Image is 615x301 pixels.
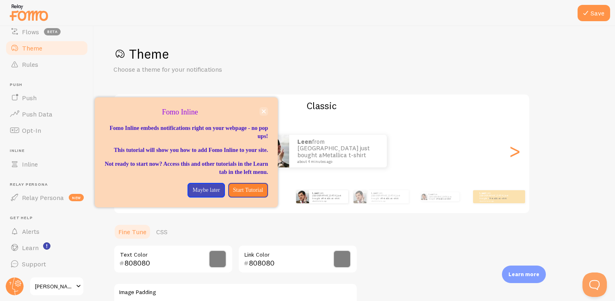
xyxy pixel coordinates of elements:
a: Push [5,90,89,106]
img: Fomo [353,190,366,203]
img: Fomo [421,193,427,200]
a: Learn [5,239,89,256]
p: Start Tutorial [233,186,263,194]
p: from [GEOGRAPHIC_DATA] just bought a [480,191,512,202]
span: Opt-In [22,126,41,134]
small: about 4 minutes ago [312,200,344,202]
img: Fomo [296,190,309,203]
a: Metallica t-shirt [489,197,507,200]
p: This tutorial will show you how to add Fomo Inline to your site. [105,146,268,154]
p: from [GEOGRAPHIC_DATA] just bought a [297,138,379,164]
p: from [GEOGRAPHIC_DATA] just bought a [312,191,345,202]
a: Theme [5,40,89,56]
span: Get Help [10,215,89,221]
div: Learn more [502,266,546,283]
a: Flows beta [5,24,89,40]
a: Alerts [5,223,89,239]
strong: Leen [312,191,318,195]
strong: Leen [297,138,312,145]
label: Image Padding [119,289,352,296]
svg: <p>Watch New Feature Tutorials!</p> [43,242,50,250]
a: Metallica t-shirt [322,151,366,159]
a: Metallica t-shirt [322,197,340,200]
span: Learn [22,244,39,252]
a: Relay Persona new [5,189,89,206]
strong: Leen [429,193,434,196]
button: Start Tutorial [228,183,268,198]
a: Opt-In [5,122,89,138]
p: from [GEOGRAPHIC_DATA] just bought a [429,192,456,201]
h1: Theme [113,46,595,62]
img: fomo-relay-logo-orange.svg [9,2,49,23]
span: new [69,194,84,201]
span: Rules [22,60,38,68]
a: [PERSON_NAME] [29,277,84,296]
span: Alerts [22,227,39,235]
a: Rules [5,56,89,73]
p: Learn more [508,270,539,278]
small: about 4 minutes ago [371,200,405,202]
button: close, [260,107,268,116]
button: Maybe later [188,183,225,198]
div: Next slide [510,122,519,180]
a: Metallica t-shirt [437,198,451,200]
small: about 4 minutes ago [480,200,511,202]
a: CSS [151,224,172,240]
span: Theme [22,44,42,52]
span: Push Data [22,110,52,118]
span: Inline [22,160,38,168]
span: Relay Persona [10,182,89,187]
span: Relay Persona [22,193,64,202]
span: Inline [10,148,89,154]
span: beta [44,28,61,35]
p: from [GEOGRAPHIC_DATA] just bought a [371,191,406,202]
span: Push [22,94,37,102]
p: Not ready to start now? Access this and other tutorials in the Learn tab in the left menu. [105,160,268,176]
div: Fomo Inline [95,97,278,207]
span: Support [22,260,46,268]
iframe: Help Scout Beacon - Open [582,272,607,297]
a: Support [5,256,89,272]
strong: Leen [480,191,485,195]
span: Flows [22,28,39,36]
h2: Classic [114,99,529,112]
p: Maybe later [192,186,220,194]
p: Fomo Inline [105,107,268,118]
a: Metallica t-shirt [381,197,399,200]
p: Choose a theme for your notifications [113,65,309,74]
span: Push [10,82,89,88]
a: Fine Tune [113,224,151,240]
small: about 4 minutes ago [297,160,376,164]
span: [PERSON_NAME] [35,281,74,291]
strong: Leen [371,191,377,195]
a: Push Data [5,106,89,122]
p: Fomo Inline embeds notifications right on your webpage - no pop ups! [105,124,268,141]
a: Inline [5,156,89,172]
